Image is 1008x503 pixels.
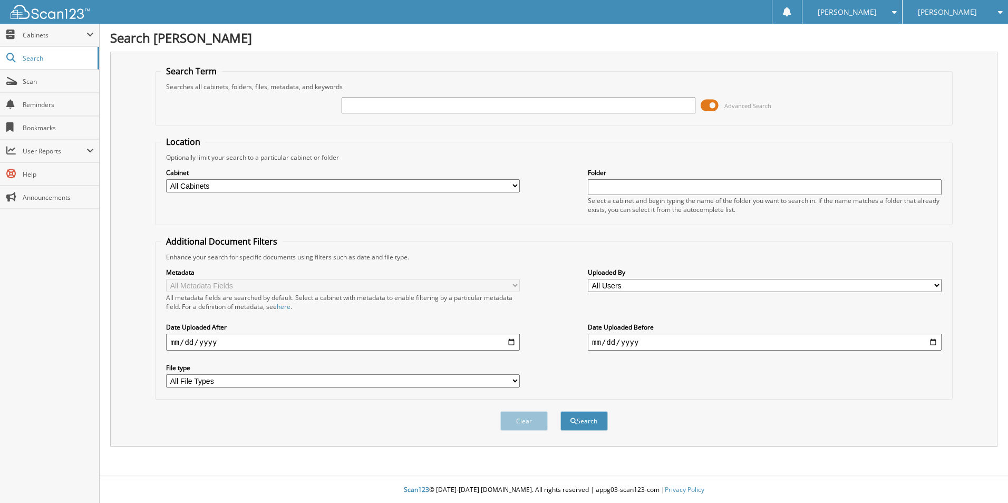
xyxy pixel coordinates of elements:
span: Reminders [23,100,94,109]
label: Date Uploaded After [166,323,520,332]
span: Announcements [23,193,94,202]
span: User Reports [23,147,86,156]
legend: Additional Document Filters [161,236,283,247]
label: Folder [588,168,942,177]
legend: Search Term [161,65,222,77]
div: Optionally limit your search to a particular cabinet or folder [161,153,947,162]
div: Select a cabinet and begin typing the name of the folder you want to search in. If the name match... [588,196,942,214]
span: Advanced Search [724,102,771,110]
label: Cabinet [166,168,520,177]
span: Cabinets [23,31,86,40]
div: Enhance your search for specific documents using filters such as date and file type. [161,253,947,262]
div: © [DATE]-[DATE] [DOMAIN_NAME]. All rights reserved | appg03-scan123-com | [100,477,1008,503]
label: Metadata [166,268,520,277]
h1: Search [PERSON_NAME] [110,29,997,46]
span: Search [23,54,92,63]
input: start [166,334,520,351]
button: Search [560,411,608,431]
button: Clear [500,411,548,431]
span: Scan123 [404,485,429,494]
label: File type [166,363,520,372]
div: All metadata fields are searched by default. Select a cabinet with metadata to enable filtering b... [166,293,520,311]
div: Searches all cabinets, folders, files, metadata, and keywords [161,82,947,91]
img: scan123-logo-white.svg [11,5,90,19]
label: Uploaded By [588,268,942,277]
legend: Location [161,136,206,148]
span: Scan [23,77,94,86]
input: end [588,334,942,351]
span: Help [23,170,94,179]
label: Date Uploaded Before [588,323,942,332]
a: Privacy Policy [665,485,704,494]
span: [PERSON_NAME] [918,9,977,15]
span: [PERSON_NAME] [818,9,877,15]
a: here [277,302,290,311]
span: Bookmarks [23,123,94,132]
